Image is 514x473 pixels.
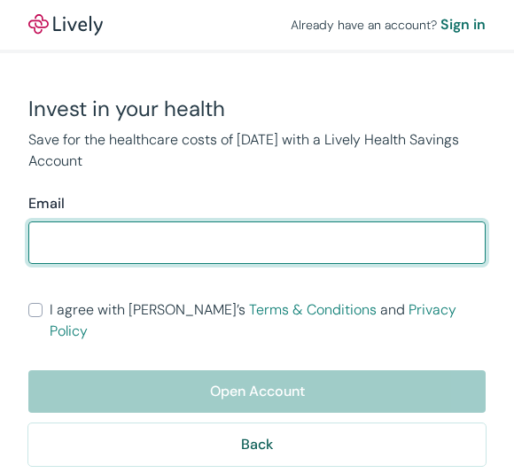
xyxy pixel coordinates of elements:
div: Already have an account? [291,14,486,35]
h2: Invest in your health [28,96,486,122]
a: LivelyLively [28,14,103,35]
a: Terms & Conditions [249,300,377,319]
span: I agree with [PERSON_NAME]’s and [50,299,486,342]
p: Save for the healthcare costs of [DATE] with a Lively Health Savings Account [28,129,486,172]
label: Email [28,193,65,214]
a: Sign in [440,14,486,35]
img: Lively [28,14,103,35]
button: Back [28,423,486,466]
